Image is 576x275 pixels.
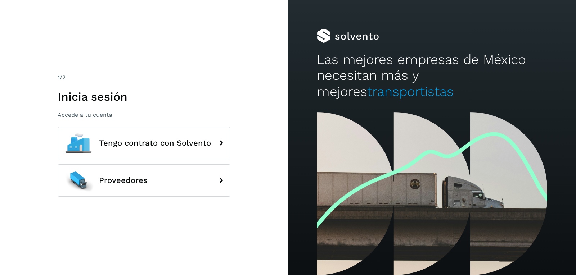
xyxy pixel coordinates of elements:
[58,164,230,197] button: Proveedores
[58,73,230,82] div: /2
[99,176,148,185] span: Proveedores
[58,127,230,159] button: Tengo contrato con Solvento
[58,90,230,104] h1: Inicia sesión
[367,84,454,99] span: transportistas
[317,52,547,100] h2: Las mejores empresas de México necesitan más y mejores
[58,111,230,118] p: Accede a tu cuenta
[58,74,60,81] span: 1
[99,139,211,147] span: Tengo contrato con Solvento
